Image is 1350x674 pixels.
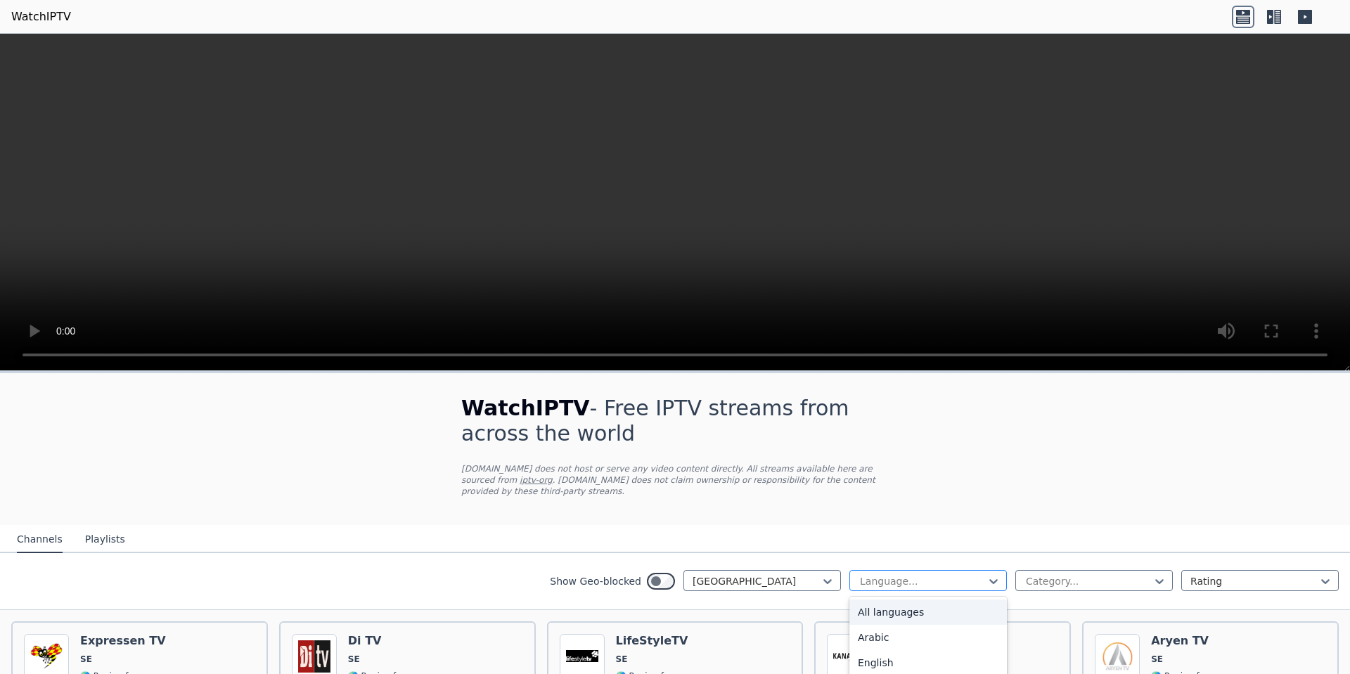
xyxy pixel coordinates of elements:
[616,654,628,665] span: SE
[85,526,125,553] button: Playlists
[461,463,889,497] p: [DOMAIN_NAME] does not host or serve any video content directly. All streams available here are s...
[17,526,63,553] button: Channels
[80,634,166,648] h6: Expressen TV
[461,396,590,420] span: WatchIPTV
[849,600,1007,625] div: All languages
[11,8,71,25] a: WatchIPTV
[461,396,889,446] h1: - Free IPTV streams from across the world
[348,654,360,665] span: SE
[1151,654,1163,665] span: SE
[550,574,641,588] label: Show Geo-blocked
[520,475,553,485] a: iptv-org
[348,634,410,648] h6: Di TV
[849,625,1007,650] div: Arabic
[1151,634,1213,648] h6: Aryen TV
[80,654,92,665] span: SE
[616,634,688,648] h6: LifeStyleTV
